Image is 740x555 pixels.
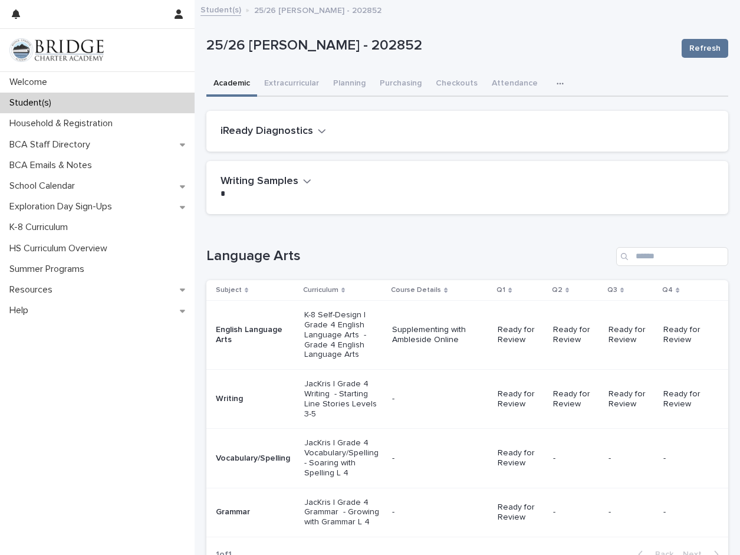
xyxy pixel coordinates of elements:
p: BCA Staff Directory [5,139,100,150]
p: Vocabulary/Spelling [216,454,295,464]
p: Supplementing with Ambleside Online [392,325,488,345]
p: Grammar [216,507,295,517]
button: Refresh [682,39,728,58]
p: English Language Arts [216,325,295,345]
p: Ready for Review [553,389,599,409]
tr: WritingJacKris | Grade 4 Writing - Starting Line Stories Levels 3-5-Ready for ReviewReady for Rev... [206,370,728,429]
p: Q2 [552,284,563,297]
button: Checkouts [429,72,485,97]
button: Attendance [485,72,545,97]
span: Refresh [689,42,721,54]
p: K-8 Self-Design | Grade 4 English Language Arts - Grade 4 English Language Arts [304,310,383,360]
button: Purchasing [373,72,429,97]
p: Resources [5,284,62,295]
p: Writing [216,394,295,404]
p: Q3 [607,284,617,297]
p: K-8 Curriculum [5,222,77,233]
p: JacKris | Grade 4 Grammar - Growing with Grammar L 4 [304,498,383,527]
p: 25/26 [PERSON_NAME] - 202852 [254,3,381,16]
p: Ready for Review [663,325,709,345]
p: Q4 [662,284,673,297]
button: Planning [326,72,373,97]
p: Course Details [391,284,441,297]
p: - [392,507,488,517]
p: Welcome [5,77,57,88]
p: 25/26 [PERSON_NAME] - 202852 [206,37,672,54]
tr: GrammarJacKris | Grade 4 Grammar - Growing with Grammar L 4-Ready for Review--- [206,488,728,537]
p: Curriculum [303,284,338,297]
h2: iReady Diagnostics [221,125,313,138]
tr: Vocabulary/SpellingJacKris | Grade 4 Vocabulary/Spelling - Soaring with Spelling L 4-Ready for Re... [206,429,728,488]
button: Writing Samples [221,175,311,188]
p: - [553,454,599,464]
p: HS Curriculum Overview [5,243,117,254]
h2: Writing Samples [221,175,298,188]
input: Search [616,247,728,266]
p: - [609,454,655,464]
button: Academic [206,72,257,97]
p: Student(s) [5,97,61,109]
p: Summer Programs [5,264,94,275]
p: - [392,394,488,404]
p: - [553,507,599,517]
p: Household & Registration [5,118,122,129]
p: Ready for Review [609,325,655,345]
img: V1C1m3IdTEidaUdm9Hs0 [9,38,104,62]
p: Exploration Day Sign-Ups [5,201,121,212]
p: Ready for Review [663,389,709,409]
p: - [663,454,709,464]
p: Subject [216,284,242,297]
button: iReady Diagnostics [221,125,326,138]
button: Extracurricular [257,72,326,97]
p: Help [5,305,38,316]
p: JacKris | Grade 4 Writing - Starting Line Stories Levels 3-5 [304,379,383,419]
p: School Calendar [5,180,84,192]
p: Ready for Review [498,389,544,409]
a: Student(s) [200,2,241,16]
p: Ready for Review [498,448,544,468]
p: Ready for Review [498,503,544,523]
p: Q1 [496,284,505,297]
p: JacKris | Grade 4 Vocabulary/Spelling - Soaring with Spelling L 4 [304,438,383,478]
p: - [609,507,655,517]
tr: English Language ArtsK-8 Self-Design | Grade 4 English Language Arts - Grade 4 English Language A... [206,301,728,370]
p: - [663,507,709,517]
p: Ready for Review [609,389,655,409]
p: Ready for Review [553,325,599,345]
p: BCA Emails & Notes [5,160,101,171]
p: Ready for Review [498,325,544,345]
p: - [392,454,488,464]
h1: Language Arts [206,248,611,265]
